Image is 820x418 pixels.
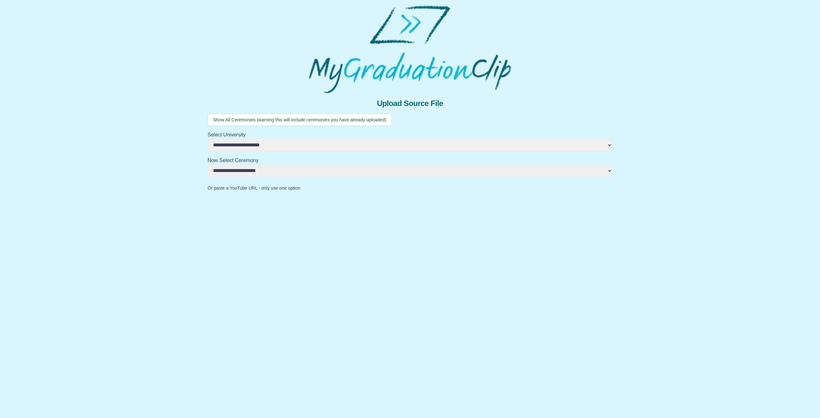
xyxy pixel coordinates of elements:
[208,131,612,139] h2: Select University
[208,157,612,164] h2: Now Select Ceremony
[208,114,392,126] button: Show All Ceremonies (warning this will include ceremonies you have already uploaded)
[309,5,511,93] img: MyGraduationClip
[208,185,612,191] p: Or paste a YouTube URL - only use one option
[377,98,443,109] span: Upload Source File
